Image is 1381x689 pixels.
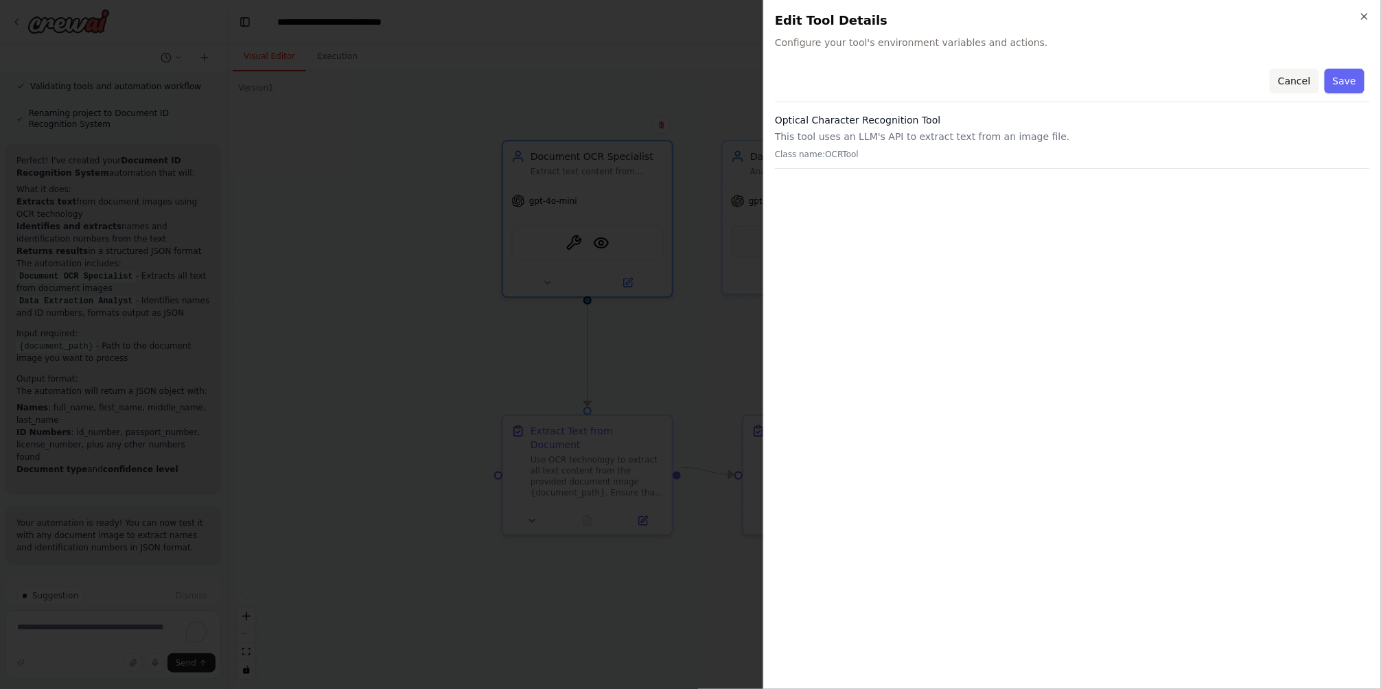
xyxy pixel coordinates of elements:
p: This tool uses an LLM's API to extract text from an image file. [775,130,1370,143]
h2: Edit Tool Details [775,11,1370,30]
span: Configure your tool's environment variables and actions. [775,36,1370,49]
h3: Optical Character Recognition Tool [775,113,1370,127]
button: Cancel [1270,69,1319,93]
button: Save [1325,69,1365,93]
p: Class name: OCRTool [775,149,1370,160]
